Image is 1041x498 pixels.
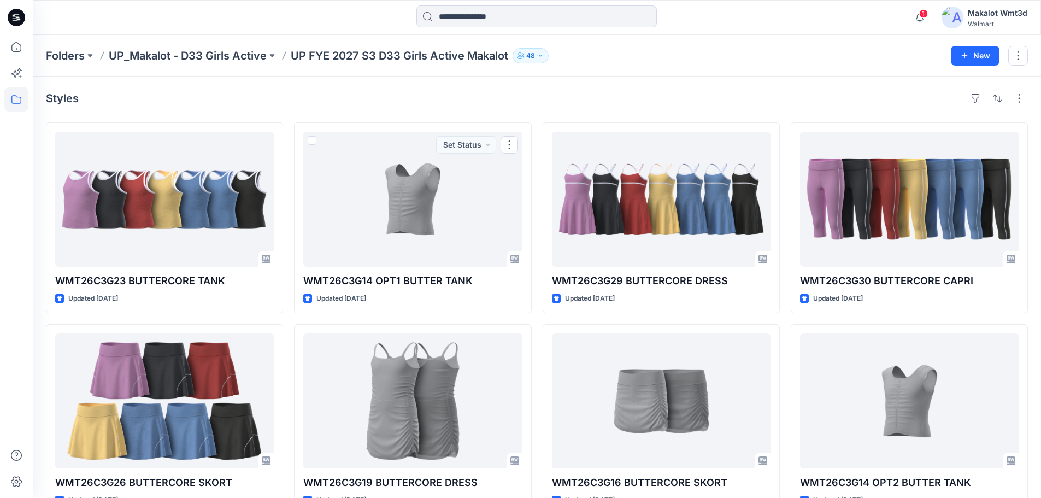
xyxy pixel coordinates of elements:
[303,273,522,289] p: WMT26C3G14 OPT1 BUTTER TANK
[951,46,999,66] button: New
[55,333,274,468] a: WMT26C3G26 BUTTERCORE SKORT
[565,293,615,304] p: Updated [DATE]
[303,132,522,267] a: WMT26C3G14 OPT1 BUTTER TANK
[552,273,771,289] p: WMT26C3G29 BUTTERCORE DRESS
[968,20,1027,28] div: Walmart
[513,48,549,63] button: 48
[800,333,1019,468] a: WMT26C3G14 OPT2 BUTTER TANK
[800,273,1019,289] p: WMT26C3G30 BUTTERCORE CAPRI
[291,48,508,63] p: UP FYE 2027 S3 D33 Girls Active Makalot
[813,293,863,304] p: Updated [DATE]
[55,132,274,267] a: WMT26C3G23 BUTTERCORE TANK
[968,7,1027,20] div: Makalot Wmt3d
[919,9,928,18] span: 1
[800,475,1019,490] p: WMT26C3G14 OPT2 BUTTER TANK
[303,475,522,490] p: WMT26C3G19 BUTTERCORE DRESS
[46,92,79,105] h4: Styles
[109,48,267,63] a: UP_Makalot - D33 Girls Active
[46,48,85,63] a: Folders
[526,50,535,62] p: 48
[942,7,963,28] img: avatar
[55,273,274,289] p: WMT26C3G23 BUTTERCORE TANK
[303,333,522,468] a: WMT26C3G19 BUTTERCORE DRESS
[800,132,1019,267] a: WMT26C3G30 BUTTERCORE CAPRI
[552,333,771,468] a: WMT26C3G16 BUTTERCORE SKORT
[68,293,118,304] p: Updated [DATE]
[552,132,771,267] a: WMT26C3G29 BUTTERCORE DRESS
[552,475,771,490] p: WMT26C3G16 BUTTERCORE SKORT
[316,293,366,304] p: Updated [DATE]
[55,475,274,490] p: WMT26C3G26 BUTTERCORE SKORT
